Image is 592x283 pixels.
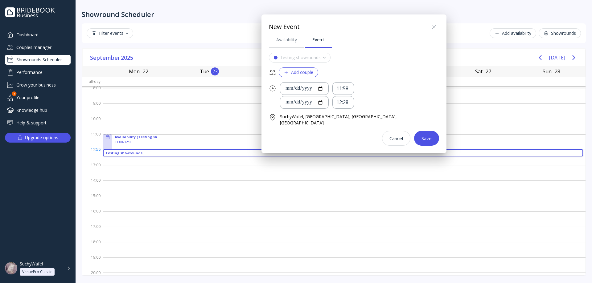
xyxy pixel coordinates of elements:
[276,37,297,43] div: Availability
[280,114,439,126] div: SuchyWafel, [GEOGRAPHIC_DATA], [GEOGRAPHIC_DATA], [GEOGRAPHIC_DATA]
[269,53,331,63] button: Testing showrounds
[312,37,324,43] div: Event
[414,131,439,146] button: Save
[336,85,350,92] div: 11:58
[336,99,350,106] div: 12:28
[389,136,403,141] div: Cancel
[382,131,410,146] button: Cancel
[284,70,313,75] div: Add couple
[421,136,432,141] div: Save
[269,22,300,31] div: New Event
[305,32,332,48] a: Event
[279,67,318,77] button: Add couple
[280,55,321,60] div: Testing showrounds
[269,32,304,48] a: Availability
